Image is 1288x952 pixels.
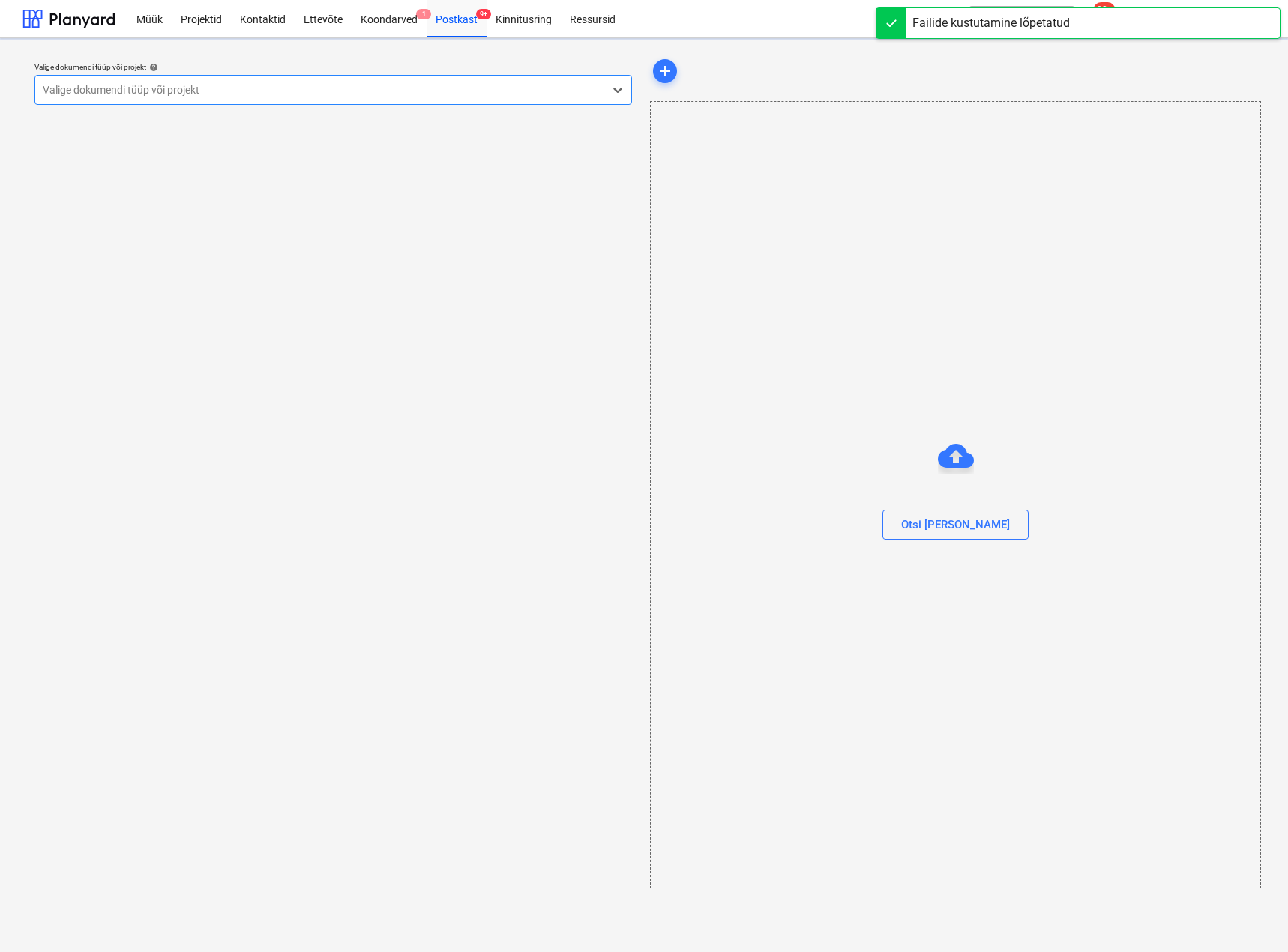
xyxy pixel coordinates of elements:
iframe: Chat Widget [1213,880,1288,952]
div: Valige dokumendi tüüp või projekt [34,62,632,72]
span: help [146,63,158,72]
div: Otsi [PERSON_NAME] [650,101,1261,888]
div: Failide kustutamine lõpetatud [912,14,1070,32]
button: Otsi [PERSON_NAME] [882,510,1029,540]
span: 1 [416,9,431,19]
div: Otsi [PERSON_NAME] [901,515,1010,534]
div: Vestlusvidin [1213,880,1288,952]
span: add [656,62,674,80]
span: 9+ [476,9,491,19]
